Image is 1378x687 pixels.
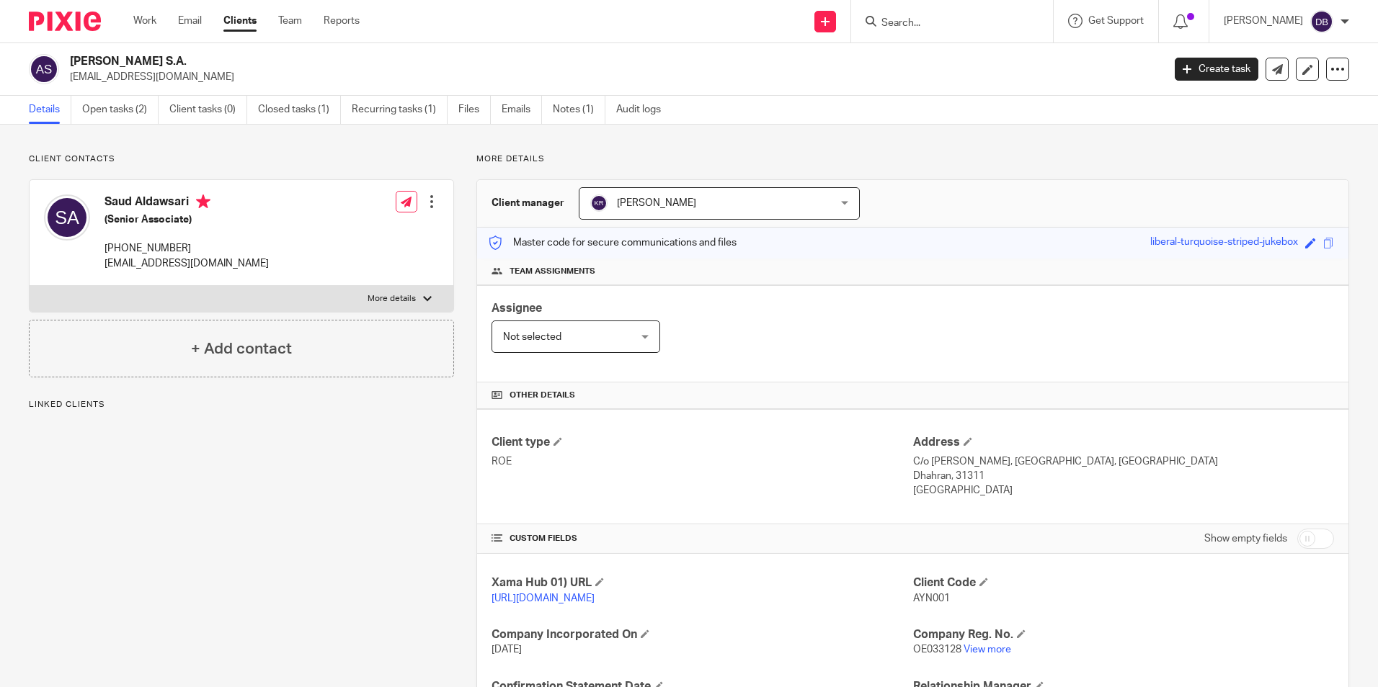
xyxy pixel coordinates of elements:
[29,12,101,31] img: Pixie
[223,14,257,28] a: Clients
[352,96,448,124] a: Recurring tasks (1)
[492,533,912,544] h4: CUSTOM FIELDS
[1175,58,1258,81] a: Create task
[492,593,595,603] a: [URL][DOMAIN_NAME]
[1310,10,1333,33] img: svg%3E
[502,96,542,124] a: Emails
[191,338,292,360] h4: + Add contact
[913,593,950,603] span: AYN001
[913,483,1334,498] p: [GEOGRAPHIC_DATA]
[105,256,269,271] p: [EMAIL_ADDRESS][DOMAIN_NAME]
[458,96,491,124] a: Files
[29,153,454,165] p: Client contacts
[913,575,1334,591] h4: Client Code
[553,96,605,124] a: Notes (1)
[368,293,416,305] p: More details
[324,14,360,28] a: Reports
[510,390,575,401] span: Other details
[913,435,1334,450] h4: Address
[492,454,912,469] p: ROE
[880,17,1010,30] input: Search
[617,198,696,208] span: [PERSON_NAME]
[492,645,522,655] span: [DATE]
[82,96,159,124] a: Open tasks (2)
[133,14,156,28] a: Work
[1150,235,1298,251] div: liberal-turquoise-striped-jukebox
[1224,14,1303,28] p: [PERSON_NAME]
[913,645,961,655] span: OE033128
[913,469,1334,483] p: Dhahran, 31311
[616,96,672,124] a: Audit logs
[510,266,595,277] span: Team assignments
[913,627,1334,642] h4: Company Reg. No.
[492,575,912,591] h4: Xama Hub 01) URL
[258,96,341,124] a: Closed tasks (1)
[488,235,737,250] p: Master code for secure communications and files
[1088,16,1144,26] span: Get Support
[29,96,71,124] a: Details
[29,54,59,84] img: svg%3E
[29,399,454,410] p: Linked clients
[492,627,912,642] h4: Company Incorporated On
[503,332,561,342] span: Not selected
[492,196,564,210] h3: Client manager
[178,14,202,28] a: Email
[492,302,542,314] span: Assignee
[964,645,1011,655] a: View more
[44,194,90,241] img: svg%3E
[105,241,269,256] p: [PHONE_NUMBER]
[196,194,210,209] i: Primary
[70,70,1153,84] p: [EMAIL_ADDRESS][DOMAIN_NAME]
[169,96,247,124] a: Client tasks (0)
[278,14,302,28] a: Team
[70,54,936,69] h2: [PERSON_NAME] S.A.
[105,194,269,212] h4: Saud Aldawsari
[590,194,608,212] img: svg%3E
[476,153,1349,165] p: More details
[492,435,912,450] h4: Client type
[1204,531,1287,546] label: Show empty fields
[105,212,269,227] h5: (Senior Associate)
[913,454,1334,469] p: C/o [PERSON_NAME], [GEOGRAPHIC_DATA], [GEOGRAPHIC_DATA]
